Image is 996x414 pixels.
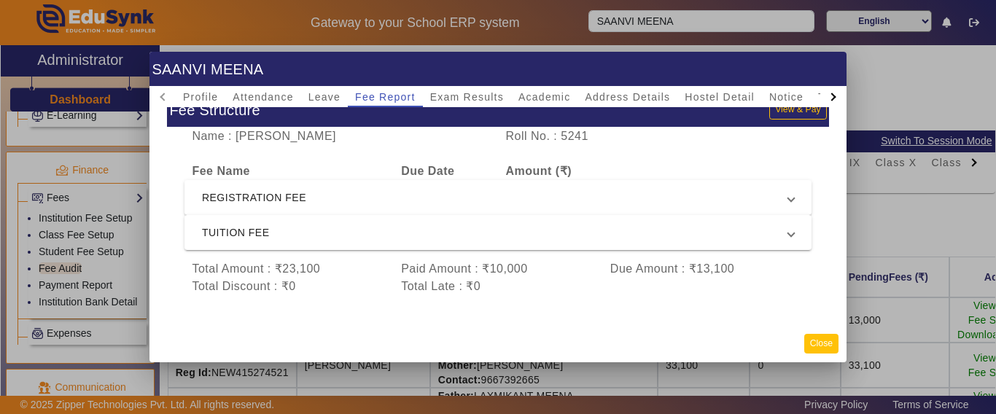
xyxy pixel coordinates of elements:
[202,189,788,206] span: REGISTRATION FEE
[518,92,570,102] span: Academic
[202,224,788,241] span: TUITION FEE
[394,260,603,278] div: Paid Amount : ₹10,000
[355,92,416,102] span: Fee Report
[804,334,839,354] button: Close
[394,278,603,295] div: Total Late : ₹0
[183,92,218,102] span: Profile
[769,92,804,102] span: Notice
[401,165,454,177] b: Due Date
[184,215,812,250] mat-expansion-panel-header: TUITION FEE
[430,92,504,102] span: Exam Results
[192,165,250,177] b: Fee Name
[184,128,498,145] div: Name : [PERSON_NAME]
[505,165,572,177] b: Amount (₹)
[184,278,394,295] div: Total Discount : ₹0
[602,260,812,278] div: Due Amount : ₹13,100
[498,128,655,145] div: Roll No. : 5241
[184,180,812,215] mat-expansion-panel-header: REGISTRATION FEE
[169,98,260,122] p: Fee Structure
[769,100,826,120] button: View & Pay
[149,52,847,86] h1: SAANVI MEENA
[233,92,293,102] span: Attendance
[308,92,341,102] span: Leave
[685,92,755,102] span: Hostel Detail
[184,260,394,278] div: Total Amount : ₹23,100
[585,92,670,102] span: Address Details
[818,92,873,102] span: TimeTable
